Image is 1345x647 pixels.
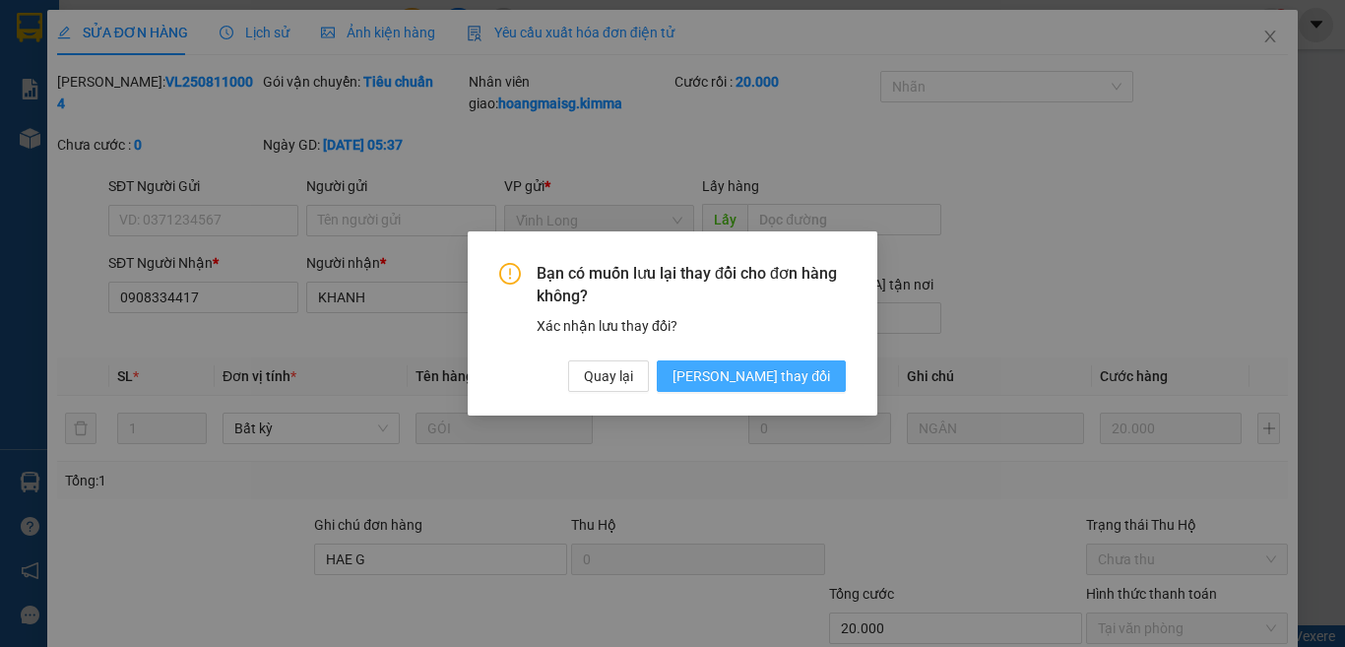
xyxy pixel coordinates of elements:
[672,365,830,387] span: [PERSON_NAME] thay đổi
[568,360,649,392] button: Quay lại
[657,360,846,392] button: [PERSON_NAME] thay đổi
[584,365,633,387] span: Quay lại
[537,263,846,307] span: Bạn có muốn lưu lại thay đổi cho đơn hàng không?
[537,315,846,337] div: Xác nhận lưu thay đổi?
[499,263,521,285] span: exclamation-circle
